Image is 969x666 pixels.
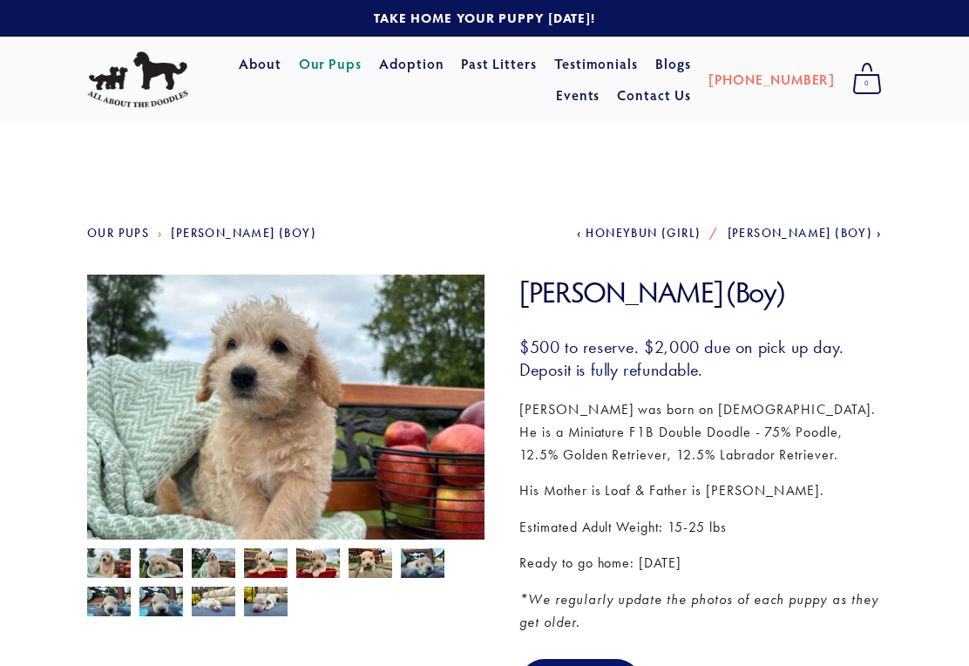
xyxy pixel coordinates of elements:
[171,226,316,241] a: [PERSON_NAME] (Boy)
[239,49,281,80] a: About
[87,548,131,581] img: Hayden 10.jpg
[461,54,537,72] a: Past Litters
[852,72,882,95] span: 0
[519,336,882,381] h3: $500 to reserve. $2,000 due on pick up day. Deposit is fully refundable.
[192,585,235,618] img: Hayden 2.jpg
[519,479,882,502] p: His Mother is Loaf & Father is [PERSON_NAME].
[401,547,444,580] img: Hayden 3.jpg
[708,64,835,95] a: [PHONE_NUMBER]
[577,226,701,241] a: Honeybun (Girl)
[87,585,131,618] img: Hayden 4.jpg
[519,275,882,310] h1: [PERSON_NAME] (Boy)
[87,275,484,573] img: Hayden 10.jpg
[519,552,882,574] p: Ready to go home: [DATE]
[655,49,691,80] a: Blogs
[554,49,639,80] a: Testimonials
[519,398,882,466] p: [PERSON_NAME] was born on [DEMOGRAPHIC_DATA]. He is a Miniature F1B Double Doodle - 75% Poodle, 1...
[244,585,288,618] img: Hayden 1.jpg
[728,226,873,241] span: [PERSON_NAME] (Boy)
[139,585,183,618] img: Hayden 5.jpg
[244,548,288,581] img: Hayden 7.jpg
[728,226,882,241] a: [PERSON_NAME] (Boy)
[349,548,392,581] img: Hayden 8.jpg
[844,58,891,101] a: 0 items in cart
[139,547,183,580] img: Hayden 11.jpg
[296,548,340,581] img: Hayden 6.jpg
[87,226,149,241] a: Our Pups
[299,49,363,80] a: Our Pups
[192,548,235,581] img: Hayden 9.jpg
[586,226,701,241] span: Honeybun (Girl)
[556,79,600,111] a: Events
[519,516,882,539] p: Estimated Adult Weight: 15-25 lbs
[87,51,188,108] img: All About The Doodles
[519,591,884,630] em: *We regularly update the photos of each puppy as they get older.
[617,79,691,111] a: Contact Us
[379,49,444,80] a: Adoption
